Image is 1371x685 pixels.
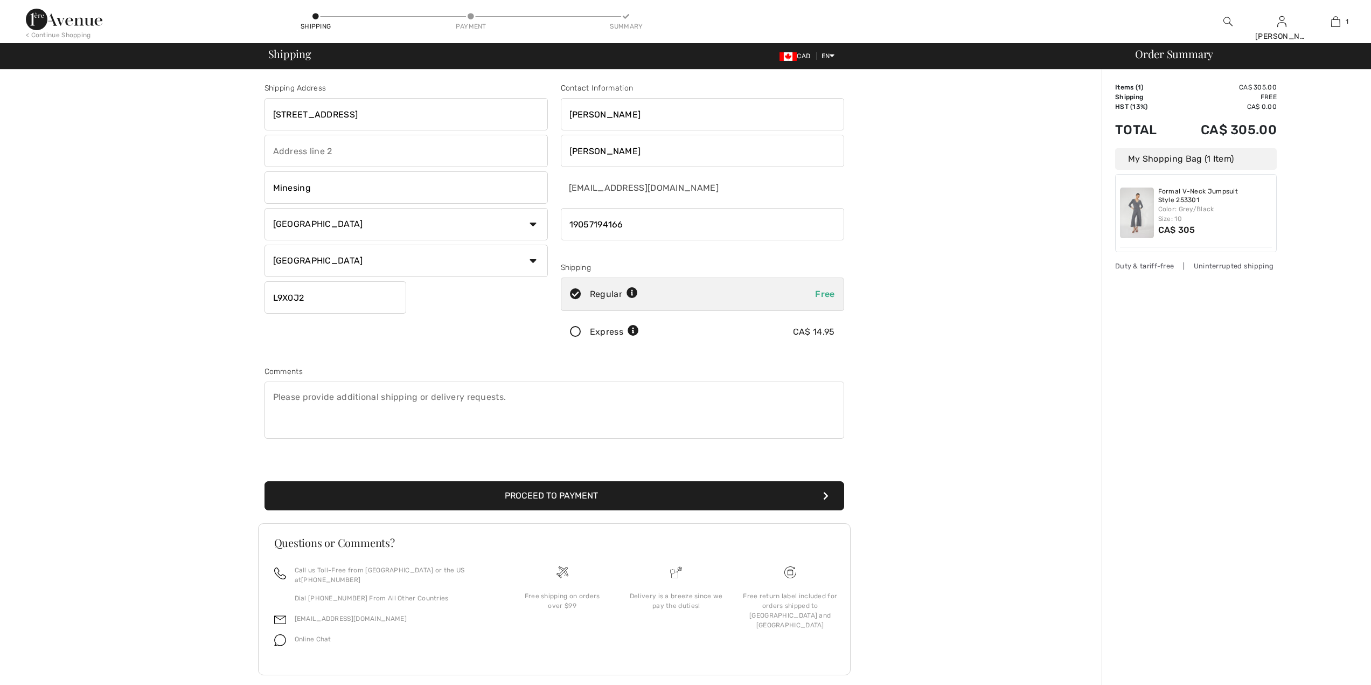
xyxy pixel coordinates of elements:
img: search the website [1223,15,1233,28]
img: Free shipping on orders over $99 [784,566,796,578]
span: CAD [780,52,815,60]
div: CA$ 14.95 [793,326,835,338]
button: Proceed to Payment [265,481,844,510]
input: Address line 2 [265,135,548,167]
span: CA$ 305 [1158,225,1195,235]
td: Shipping [1115,92,1172,102]
div: Regular [590,288,638,301]
img: Canadian Dollar [780,52,797,61]
div: < Continue Shopping [26,30,91,40]
div: Shipping [561,262,844,273]
input: E-mail [561,171,774,204]
div: Comments [265,366,844,377]
span: Online Chat [295,635,331,643]
a: Sign In [1277,16,1286,26]
td: CA$ 305.00 [1172,82,1277,92]
span: 1 [1346,17,1348,26]
div: Shipping [300,22,332,31]
div: Duty & tariff-free | Uninterrupted shipping [1115,261,1277,271]
p: Dial [PHONE_NUMBER] From All Other Countries [295,593,492,603]
span: EN [822,52,835,60]
input: First name [561,98,844,130]
div: Payment [455,22,487,31]
div: [PERSON_NAME] [1255,31,1308,42]
input: Address line 1 [265,98,548,130]
span: Free [815,289,834,299]
img: call [274,568,286,579]
div: Delivery is a breeze since we pay the duties! [628,591,725,611]
input: City [265,171,548,204]
div: My Shopping Bag (1 Item) [1115,148,1277,170]
span: Shipping [268,49,311,59]
img: email [274,614,286,626]
td: CA$ 305.00 [1172,112,1277,148]
div: Order Summary [1122,49,1365,59]
td: Total [1115,112,1172,148]
a: [EMAIL_ADDRESS][DOMAIN_NAME] [295,615,407,622]
img: Formal V-Neck Jumpsuit Style 253301 [1120,188,1154,238]
img: Free shipping on orders over $99 [556,566,568,578]
img: chat [274,634,286,646]
div: Contact Information [561,82,844,94]
td: CA$ 0.00 [1172,102,1277,112]
div: Shipping Address [265,82,548,94]
td: HST (13%) [1115,102,1172,112]
div: Express [590,326,639,338]
img: 1ère Avenue [26,9,102,30]
input: Mobile [561,208,844,240]
a: 1 [1309,15,1362,28]
a: [PHONE_NUMBER] [301,576,360,584]
input: Last name [561,135,844,167]
td: Free [1172,92,1277,102]
img: Delivery is a breeze since we pay the duties! [670,566,682,578]
h3: Questions or Comments? [274,537,834,548]
p: Call us Toll-Free from [GEOGRAPHIC_DATA] or the US at [295,565,492,585]
div: Summary [610,22,642,31]
div: Free return label included for orders shipped to [GEOGRAPHIC_DATA] and [GEOGRAPHIC_DATA] [742,591,839,630]
span: 1 [1138,84,1141,91]
input: Zip/Postal Code [265,281,406,314]
div: Color: Grey/Black Size: 10 [1158,204,1272,224]
div: Free shipping on orders over $99 [514,591,611,611]
img: My Bag [1331,15,1340,28]
img: My Info [1277,15,1286,28]
td: Items ( ) [1115,82,1172,92]
a: Formal V-Neck Jumpsuit Style 253301 [1158,188,1272,204]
